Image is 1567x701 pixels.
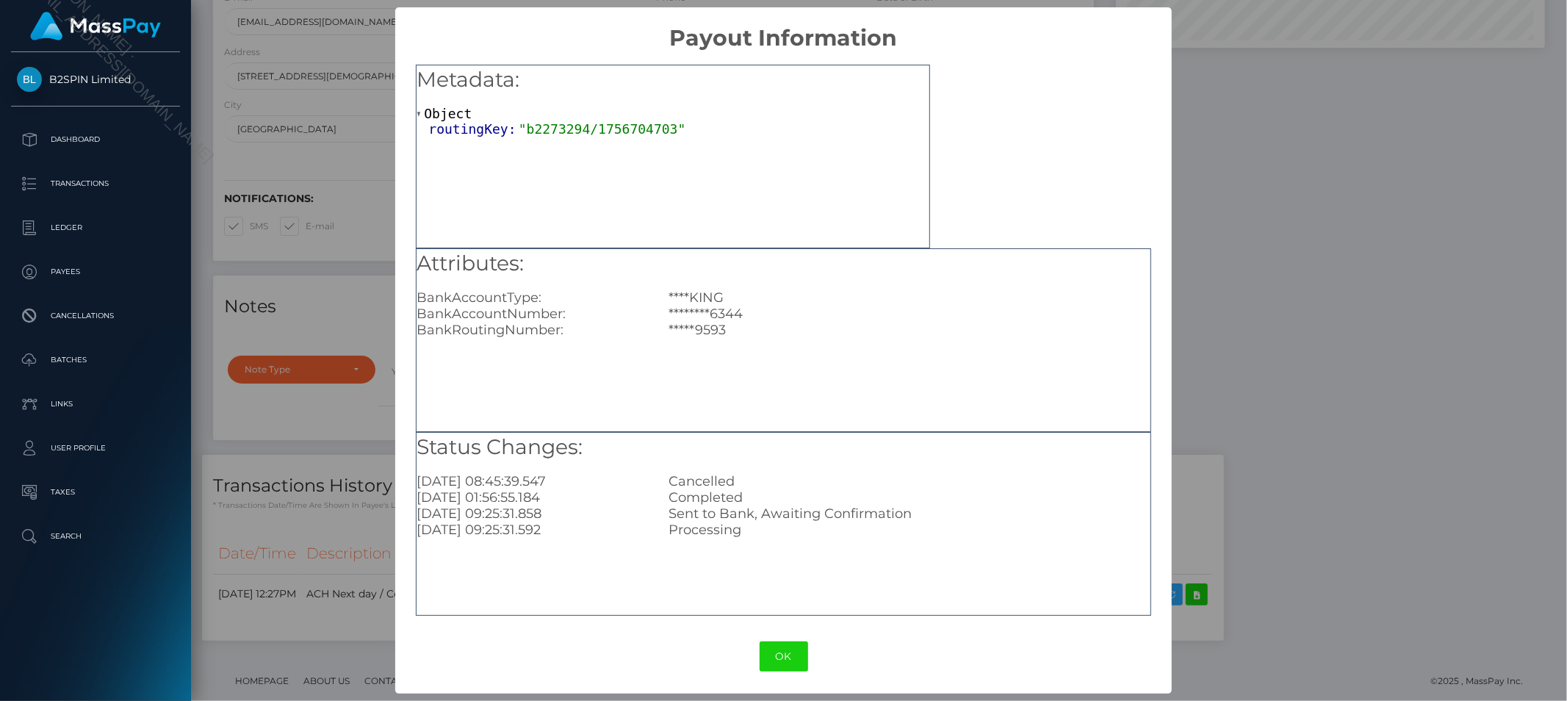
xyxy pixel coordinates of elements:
div: BankAccountNumber: [406,306,658,322]
div: [DATE] 09:25:31.858 [406,506,658,522]
img: B2SPIN Limited [17,67,42,92]
p: Transactions [17,173,174,195]
div: [DATE] 08:45:39.547 [406,473,658,489]
p: Links [17,393,174,415]
div: [DATE] 01:56:55.184 [406,489,658,506]
div: Sent to Bank, Awaiting Confirmation [658,506,1161,522]
h5: Metadata: [417,65,929,95]
img: MassPay Logo [30,12,161,40]
div: Cancelled [658,473,1161,489]
span: B2SPIN Limited [11,73,180,86]
div: Processing [658,522,1161,538]
p: Ledger [17,217,174,239]
h5: Attributes: [417,249,1150,278]
p: Search [17,525,174,547]
p: User Profile [17,437,174,459]
h5: Status Changes: [417,433,1150,462]
button: OK [760,641,808,672]
div: Completed [658,489,1161,506]
p: Dashboard [17,129,174,151]
h2: Payout Information [395,7,1172,51]
p: Taxes [17,481,174,503]
div: BankAccountType: [406,290,658,306]
p: Batches [17,349,174,371]
p: Cancellations [17,305,174,327]
p: Payees [17,261,174,283]
div: [DATE] 09:25:31.592 [406,522,658,538]
span: routingKey: [428,121,518,137]
span: "b2273294/1756704703" [519,121,686,137]
div: BankRoutingNumber: [406,322,658,338]
span: Object [424,106,472,121]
